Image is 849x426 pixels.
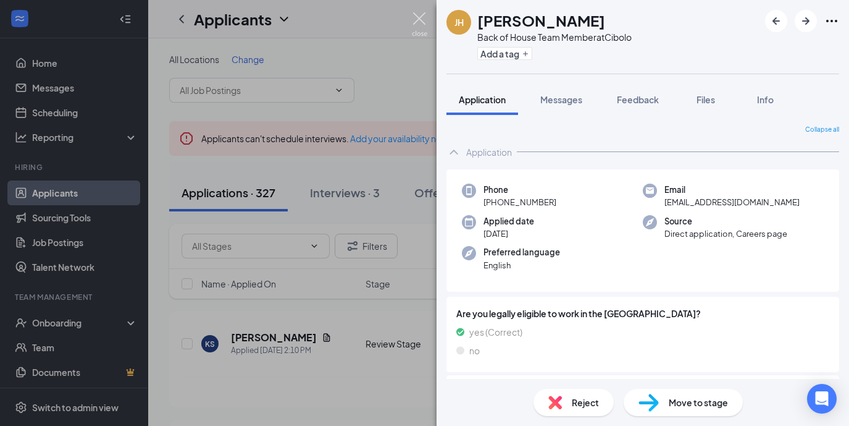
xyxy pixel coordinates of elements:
span: Direct application, Careers page [664,228,787,240]
button: PlusAdd a tag [477,47,532,60]
span: [PHONE_NUMBER] [483,196,556,208]
svg: Plus [522,50,529,58]
h1: [PERSON_NAME] [477,10,605,31]
span: Info [757,94,774,105]
span: yes (Correct) [469,325,522,339]
svg: ArrowRight [798,14,813,28]
span: [EMAIL_ADDRESS][DOMAIN_NAME] [664,196,800,208]
svg: Ellipses [824,14,839,28]
span: Preferred language [483,246,560,258]
span: Phone [483,184,556,196]
span: Email [664,184,800,196]
button: ArrowRight [795,10,817,32]
span: Source [664,215,787,228]
div: Back of House Team Member at Cibolo [477,31,632,43]
span: Messages [540,94,582,105]
span: Applied date [483,215,534,228]
div: Application [466,146,512,158]
span: Feedback [617,94,659,105]
svg: ArrowLeftNew [769,14,784,28]
span: [DATE] [483,228,534,240]
div: JH [454,16,464,28]
svg: ChevronUp [446,145,461,160]
span: Application [459,94,506,105]
span: Move to stage [669,396,728,409]
span: Files [696,94,715,105]
span: Reject [572,396,599,409]
span: English [483,259,560,271]
span: Are you legally eligible to work in the [GEOGRAPHIC_DATA]? [456,307,829,320]
span: Collapse all [805,125,839,135]
div: Open Intercom Messenger [807,384,837,414]
button: ArrowLeftNew [765,10,787,32]
span: no [469,344,480,357]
